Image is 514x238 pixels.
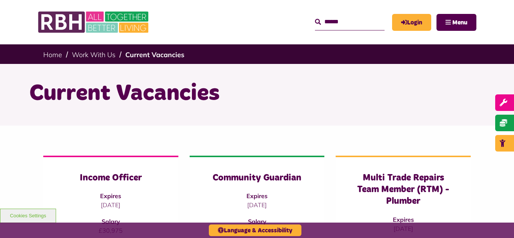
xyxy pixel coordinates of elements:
h3: Income Officer [58,172,163,184]
h3: Community Guardian [205,172,310,184]
a: Home [43,50,62,59]
iframe: Netcall Web Assistant for live chat [480,204,514,238]
h3: Multi Trade Repairs Team Member (RTM) - Plumber [351,172,456,208]
p: [DATE] [205,200,310,209]
a: Current Vacancies [125,50,184,59]
button: Navigation [436,14,476,31]
img: RBH [38,8,151,37]
strong: Expires [393,216,414,223]
a: Work With Us [72,50,116,59]
button: Language & Accessibility [209,224,301,236]
a: MyRBH [392,14,431,31]
strong: Salary [102,218,120,225]
strong: Expires [246,192,268,200]
strong: Salary [248,218,266,225]
p: [DATE] [58,200,163,209]
h1: Current Vacancies [29,79,485,108]
span: Menu [452,20,467,26]
strong: Expires [100,192,121,200]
